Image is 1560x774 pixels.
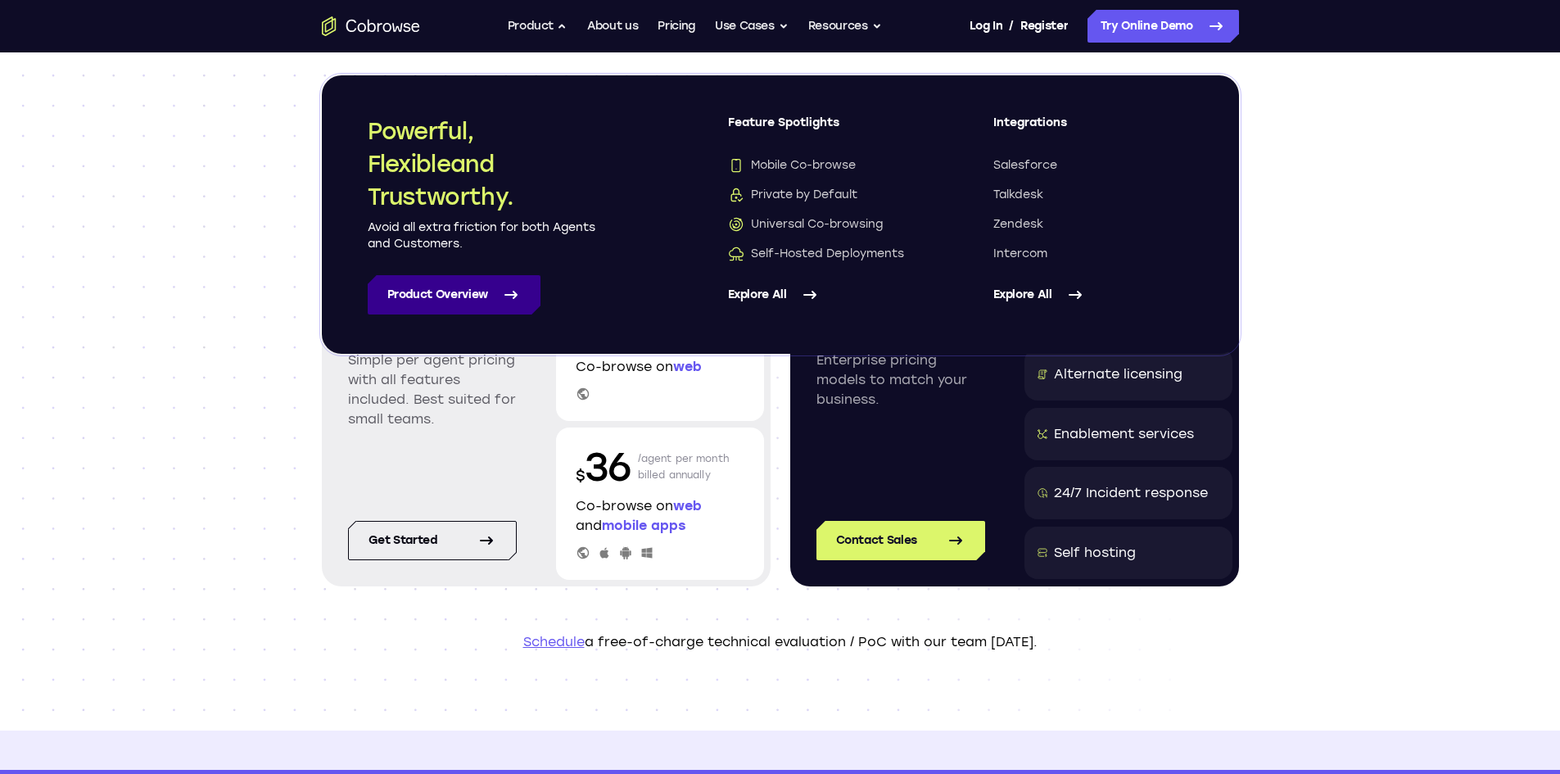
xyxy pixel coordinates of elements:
[970,10,1002,43] a: Log In
[993,115,1193,144] span: Integrations
[673,359,702,374] span: web
[728,115,928,144] span: Feature Spotlights
[1054,483,1208,503] div: 24/7 Incident response
[728,157,856,174] span: Mobile Co-browse
[576,467,586,485] span: $
[673,498,702,514] span: web
[576,357,744,377] p: Co-browse on
[728,246,928,262] a: Self-Hosted DeploymentsSelf-Hosted Deployments
[728,187,744,203] img: Private by Default
[587,10,638,43] a: About us
[348,521,517,560] a: Get started
[728,275,928,315] a: Explore All
[728,216,928,233] a: Universal Co-browsingUniversal Co-browsing
[602,518,685,533] span: mobile apps
[638,441,730,493] p: /agent per month billed annually
[715,10,789,43] button: Use Cases
[368,275,540,315] a: Product Overview
[728,246,904,262] span: Self-Hosted Deployments
[368,220,597,252] p: Avoid all extra friction for both Agents and Customers.
[658,10,695,43] a: Pricing
[816,351,985,410] p: Enterprise pricing models to match your business.
[993,246,1047,262] span: Intercom
[1054,364,1182,384] div: Alternate licensing
[808,10,882,43] button: Resources
[993,275,1193,315] a: Explore All
[993,157,1193,174] a: Salesforce
[576,496,744,536] p: Co-browse on and
[728,216,883,233] span: Universal Co-browsing
[993,216,1193,233] a: Zendesk
[728,216,744,233] img: Universal Co-browsing
[1020,10,1068,43] a: Register
[322,632,1239,652] p: a free-of-charge technical evaluation / PoC with our team [DATE].
[993,187,1193,203] a: Talkdesk
[348,351,517,429] p: Simple per agent pricing with all features included. Best suited for small teams.
[816,521,985,560] a: Contact Sales
[1054,424,1194,444] div: Enablement services
[322,16,420,36] a: Go to the home page
[993,157,1057,174] span: Salesforce
[728,187,928,203] a: Private by DefaultPrivate by Default
[368,115,597,213] h2: Powerful, Flexible and Trustworthy.
[728,246,744,262] img: Self-Hosted Deployments
[1009,16,1014,36] span: /
[993,246,1193,262] a: Intercom
[728,157,928,174] a: Mobile Co-browseMobile Co-browse
[1054,543,1136,563] div: Self hosting
[728,187,857,203] span: Private by Default
[993,187,1043,203] span: Talkdesk
[523,634,585,650] a: Schedule
[1087,10,1239,43] a: Try Online Demo
[728,157,744,174] img: Mobile Co-browse
[508,10,568,43] button: Product
[576,441,631,493] p: 36
[993,216,1043,233] span: Zendesk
